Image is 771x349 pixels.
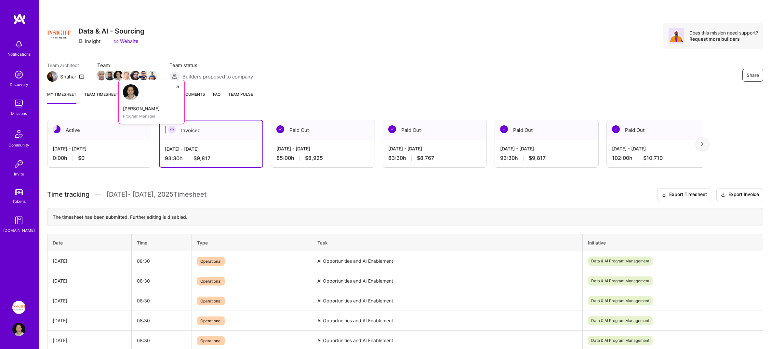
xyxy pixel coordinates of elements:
i: icon Download [721,191,726,198]
img: Paid Out [500,125,508,133]
img: Team Member Avatar [105,71,115,80]
div: 0:00 h [53,155,146,161]
div: [DATE] [53,337,126,344]
img: bell [12,38,25,51]
span: Data & AI Program Management [588,276,653,286]
div: 102:00 h [612,155,705,161]
a: Thomas Barr[PERSON_NAME]Program Manager [118,80,185,124]
span: Share [747,72,759,78]
span: Operational [197,277,225,286]
div: Paid Out [271,120,375,140]
div: Discovery [10,81,28,88]
span: My Documents [165,91,205,98]
span: Team [97,62,156,69]
img: guide book [12,214,25,227]
div: Notifications [7,51,31,58]
button: Export Timesheet [657,188,711,201]
div: 93:30 h [500,155,593,161]
div: Shahar [60,73,76,80]
i: icon ArrowUpRight [175,84,180,90]
div: 93:30 h [165,155,257,162]
span: $0 [78,155,85,161]
img: discovery [12,68,25,81]
th: Type [192,234,312,251]
span: Builders proposed to company [182,73,253,80]
td: 08:30 [131,311,192,330]
div: 85:00 h [276,155,369,161]
a: Team Member Avatar [97,70,106,81]
img: right [701,142,704,146]
span: Data & AI Program Management [588,257,653,266]
div: Paid Out [607,120,710,140]
span: $9,817 [529,155,546,161]
span: Operational [197,297,225,305]
div: Invoiced [160,120,262,140]
img: Team Member Avatar [122,71,132,80]
td: AI Opportunities and AI Enablement [312,311,582,330]
img: Invite [12,158,25,171]
img: Invoiced [168,126,176,133]
a: Team Member Avatar [131,70,140,81]
div: [DATE] [53,297,126,304]
span: $8,925 [305,155,323,161]
div: Request more builders [689,36,758,42]
span: Operational [197,316,225,325]
img: tokens [15,189,23,195]
a: Team Member Avatar [140,70,148,81]
i: icon CompanyGray [78,39,84,44]
img: Team Member Avatar [139,71,149,80]
h3: Data & AI - Sourcing [78,27,144,35]
span: Team architect [47,62,84,69]
div: 83:30 h [388,155,481,161]
img: Paid Out [612,125,620,133]
img: Community [11,126,27,142]
td: 08:30 [131,291,192,311]
img: Paid Out [388,125,396,133]
div: [DATE] [53,317,126,324]
div: [DATE] - [DATE] [276,145,369,152]
div: Missions [11,110,27,117]
div: [PERSON_NAME] [123,105,180,112]
span: $9,817 [193,155,210,162]
td: 08:30 [131,251,192,271]
a: Website [113,38,139,45]
div: [DATE] - [DATE] [388,145,481,152]
div: [DATE] - [DATE] [612,145,705,152]
img: Thomas Barr [123,84,139,100]
div: Does this mission need support? [689,30,758,36]
img: Active [53,125,60,133]
img: Builders proposed to company [169,71,180,82]
img: Paid Out [276,125,284,133]
td: AI Opportunities and AI Enablement [312,291,582,311]
img: teamwork [12,97,25,110]
i: icon Download [661,191,667,198]
div: Paid Out [383,120,486,140]
div: Invite [14,171,24,177]
a: Insight Partners: Data & AI - Sourcing [11,301,27,314]
span: Time tracking [47,190,89,199]
div: [DATE] [53,277,126,284]
div: [DATE] - [DATE] [500,145,593,152]
span: $8,767 [417,155,434,161]
a: Team Pulse [228,91,253,104]
img: Team Member Avatar [113,71,123,80]
img: Team Member Avatar [130,71,140,80]
button: Share [742,69,763,82]
div: Program Manager [123,113,180,119]
a: Team Member Avatar [114,70,123,81]
span: Operational [197,257,225,266]
img: logo [13,13,26,25]
img: Insight Partners: Data & AI - Sourcing [12,301,25,314]
div: Tokens [12,198,26,205]
a: My Documents [165,91,205,104]
td: 08:30 [131,271,192,291]
th: Date [47,234,132,251]
img: Avatar [669,28,684,44]
a: FAQ [213,91,220,104]
td: AI Opportunities and AI Enablement [312,251,582,271]
th: Time [131,234,192,251]
img: Team Member Avatar [147,71,157,80]
span: Data & AI Program Management [588,296,653,305]
th: Initiative [583,234,763,251]
div: [DATE] [53,258,126,264]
